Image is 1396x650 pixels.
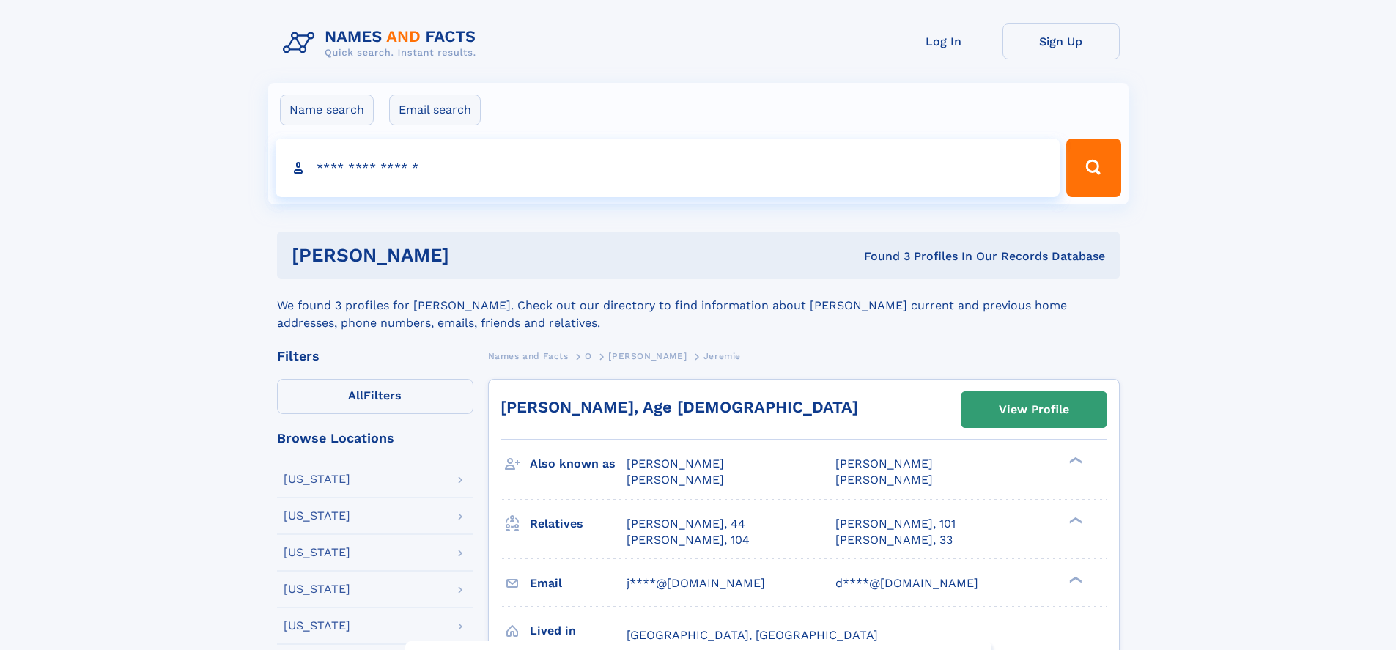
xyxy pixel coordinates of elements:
[1066,575,1083,584] div: ❯
[703,351,741,361] span: Jeremie
[530,511,627,536] h3: Relatives
[277,350,473,363] div: Filters
[627,516,745,532] a: [PERSON_NAME], 44
[585,351,592,361] span: O
[530,618,627,643] h3: Lived in
[284,583,350,595] div: [US_STATE]
[277,432,473,445] div: Browse Locations
[530,451,627,476] h3: Also known as
[885,23,1002,59] a: Log In
[1066,515,1083,525] div: ❯
[585,347,592,365] a: O
[608,351,687,361] span: [PERSON_NAME]
[284,510,350,522] div: [US_STATE]
[835,532,953,548] a: [PERSON_NAME], 33
[348,388,363,402] span: All
[835,473,933,487] span: [PERSON_NAME]
[1002,23,1120,59] a: Sign Up
[835,457,933,470] span: [PERSON_NAME]
[284,620,350,632] div: [US_STATE]
[292,246,657,265] h1: [PERSON_NAME]
[280,95,374,125] label: Name search
[284,473,350,485] div: [US_STATE]
[530,571,627,596] h3: Email
[284,547,350,558] div: [US_STATE]
[501,398,858,416] a: [PERSON_NAME], Age [DEMOGRAPHIC_DATA]
[999,393,1069,426] div: View Profile
[627,473,724,487] span: [PERSON_NAME]
[277,279,1120,332] div: We found 3 profiles for [PERSON_NAME]. Check out our directory to find information about [PERSON_...
[277,23,488,63] img: Logo Names and Facts
[657,248,1105,265] div: Found 3 Profiles In Our Records Database
[488,347,569,365] a: Names and Facts
[608,347,687,365] a: [PERSON_NAME]
[627,532,750,548] a: [PERSON_NAME], 104
[835,516,956,532] a: [PERSON_NAME], 101
[1066,456,1083,465] div: ❯
[277,379,473,414] label: Filters
[1066,139,1120,197] button: Search Button
[627,457,724,470] span: [PERSON_NAME]
[961,392,1107,427] a: View Profile
[627,628,878,642] span: [GEOGRAPHIC_DATA], [GEOGRAPHIC_DATA]
[276,139,1060,197] input: search input
[389,95,481,125] label: Email search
